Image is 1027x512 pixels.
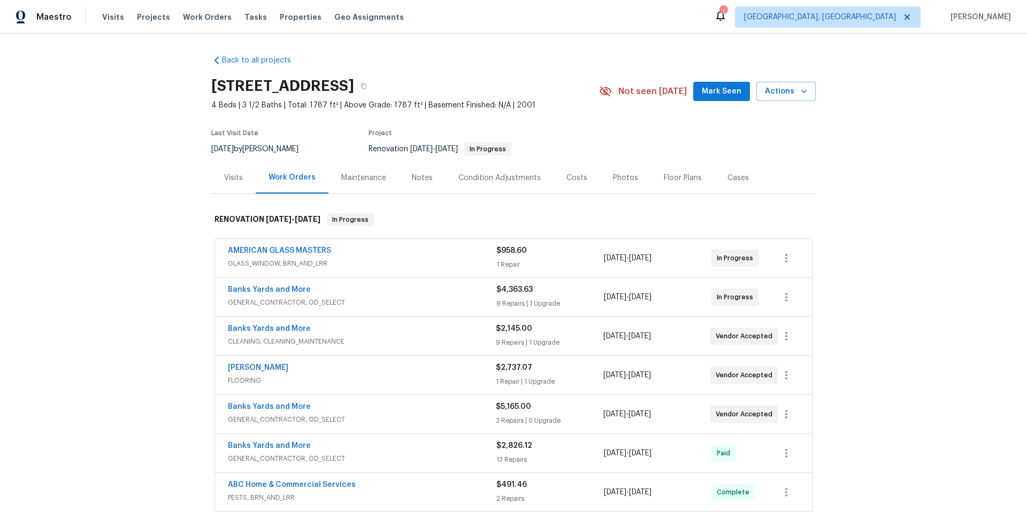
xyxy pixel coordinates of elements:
div: Visits [224,173,243,183]
span: [DATE] [629,488,652,496]
span: GENERAL_CONTRACTOR, OD_SELECT [228,414,496,425]
a: ABC Home & Commercial Services [228,481,356,488]
span: - [603,409,651,420]
div: 1 Repair | 1 Upgrade [496,376,603,387]
span: $2,826.12 [496,442,532,449]
span: [GEOGRAPHIC_DATA], [GEOGRAPHIC_DATA] [744,12,896,22]
span: Projects [137,12,170,22]
span: Properties [280,12,321,22]
span: [DATE] [629,254,652,262]
button: Copy Address [354,76,373,96]
span: [DATE] [629,371,651,379]
span: $958.60 [496,247,527,254]
a: AMERICAN GLASS MASTERS [228,247,331,254]
span: - [603,331,651,342]
span: [DATE] [410,145,433,153]
span: [DATE] [603,410,626,418]
div: RENOVATION [DATE]-[DATE]In Progress [211,203,816,237]
div: 9 Repairs | 1 Upgrade [496,337,603,348]
span: - [604,448,652,459]
span: [DATE] [629,410,651,418]
span: - [410,145,458,153]
span: Maestro [36,12,72,22]
span: [DATE] [604,488,626,496]
span: - [603,370,651,381]
div: 2 Repairs [496,493,604,504]
span: Paid [717,448,734,459]
span: [DATE] [629,332,651,340]
span: [DATE] [603,332,626,340]
span: - [604,253,652,263]
a: Banks Yards and More [228,442,311,449]
h2: [STREET_ADDRESS] [211,81,354,91]
span: $4,363.63 [496,286,533,293]
div: Maintenance [341,173,386,183]
span: Mark Seen [702,85,741,98]
span: GENERAL_CONTRACTOR, OD_SELECT [228,297,496,308]
span: $2,145.00 [496,325,532,332]
span: [DATE] [629,293,652,301]
div: 13 Repairs [496,454,604,465]
div: 3 Repairs | 6 Upgrade [496,415,603,426]
a: [PERSON_NAME] [228,364,288,371]
span: [DATE] [435,145,458,153]
div: Photos [613,173,638,183]
span: [PERSON_NAME] [946,12,1011,22]
span: [DATE] [604,293,626,301]
div: 1 [719,6,727,17]
span: Vendor Accepted [716,370,777,381]
div: Work Orders [269,172,316,183]
span: [DATE] [604,254,626,262]
span: GENERAL_CONTRACTOR, OD_SELECT [228,453,496,464]
span: Actions [765,85,807,98]
span: In Progress [465,146,510,152]
span: In Progress [717,253,757,263]
a: Back to all projects [211,55,314,66]
div: by [PERSON_NAME] [211,143,311,156]
span: Work Orders [183,12,232,22]
span: Renovation [369,145,511,153]
span: Project [369,130,392,136]
span: [DATE] [629,449,652,457]
span: Tasks [244,13,267,21]
div: 1 Repair [496,259,604,270]
span: FLOORING [228,375,496,386]
span: Geo Assignments [334,12,404,22]
span: [DATE] [211,145,234,153]
span: [DATE] [604,449,626,457]
span: Not seen [DATE] [618,86,687,97]
span: [DATE] [603,371,626,379]
span: [DATE] [295,215,320,223]
span: - [604,487,652,498]
span: [DATE] [266,215,292,223]
span: Vendor Accepted [716,409,777,420]
span: Last Visit Date [211,130,258,136]
button: Mark Seen [693,82,750,102]
span: PESTS, BRN_AND_LRR [228,492,496,503]
div: Floor Plans [664,173,702,183]
span: Visits [102,12,124,22]
button: Actions [756,82,816,102]
span: $491.46 [496,481,527,488]
span: - [604,292,652,302]
span: Complete [717,487,754,498]
span: Vendor Accepted [716,331,777,342]
div: 9 Repairs | 1 Upgrade [496,298,604,309]
span: $5,165.00 [496,403,531,410]
a: Banks Yards and More [228,403,311,410]
span: GLASS_WINDOW, BRN_AND_LRR [228,258,496,269]
div: Cases [727,173,749,183]
span: 4 Beds | 3 1/2 Baths | Total: 1787 ft² | Above Grade: 1787 ft² | Basement Finished: N/A | 2001 [211,100,599,111]
span: In Progress [717,292,757,302]
div: Condition Adjustments [458,173,541,183]
h6: RENOVATION [214,213,320,226]
span: CLEANING, CLEANING_MAINTENANCE [228,336,496,347]
a: Banks Yards and More [228,286,311,293]
a: Banks Yards and More [228,325,311,332]
span: $2,737.07 [496,364,532,371]
span: In Progress [328,214,373,225]
div: Notes [412,173,433,183]
div: Costs [566,173,587,183]
span: - [266,215,320,223]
